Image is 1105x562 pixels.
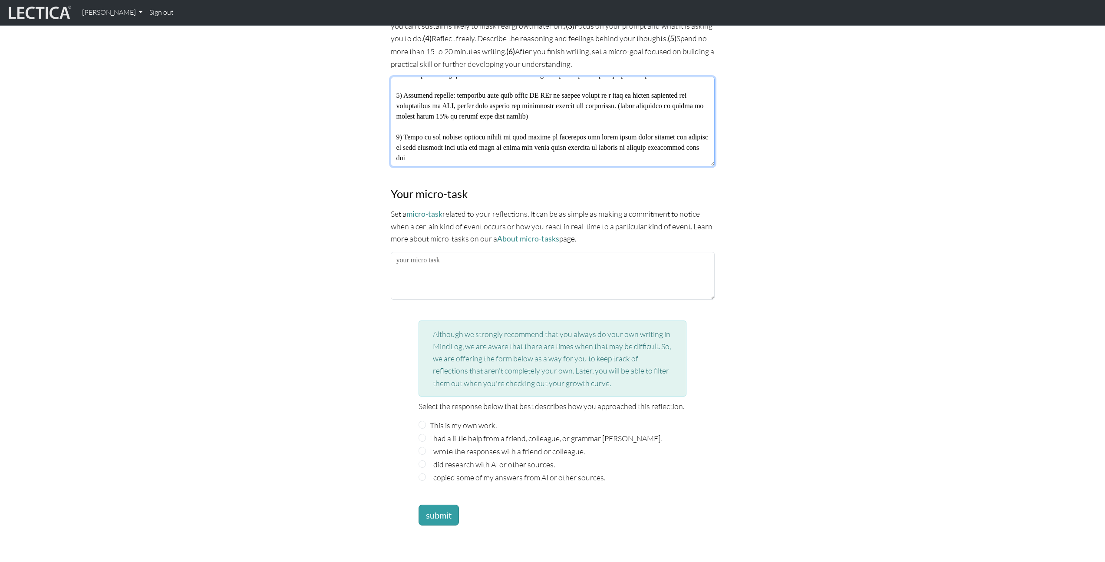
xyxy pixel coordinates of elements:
[7,4,72,21] img: lecticalive
[146,3,177,22] a: Sign out
[497,234,559,243] a: About micro-tasks
[419,421,426,429] input: This is my own work.
[79,3,146,22] a: [PERSON_NAME]
[419,400,687,412] p: Select the response below that best describes how you approached this reflection.
[430,419,497,431] label: This is my own work.
[419,447,426,455] input: I wrote the responses with a friend or colleague.
[419,321,687,397] div: Although we strongly recommend that you always do your own writing in MindLog, we are aware that ...
[419,434,426,442] input: I had a little help from a friend, colleague, or grammar [PERSON_NAME].
[430,471,605,483] label: I copied some of my answers from AI or other sources.
[566,21,574,30] strong: (3)
[419,473,426,481] input: I copied some of my answers from AI or other sources.
[423,34,432,43] strong: (4)
[419,460,426,468] input: I did research with AI or other sources.
[430,445,585,457] label: I wrote the responses with a friend or colleague.
[391,208,715,245] p: Set a related to your reflections. It can be as simple as making a commitment to notice when a ce...
[391,187,715,201] h3: Your micro-task
[406,209,442,218] a: micro-task
[668,34,676,43] strong: (5)
[506,47,515,56] strong: (6)
[419,505,459,526] button: submit
[430,432,662,444] label: I had a little help from a friend, colleague, or grammar [PERSON_NAME].
[430,458,555,470] label: I did research with AI or other sources.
